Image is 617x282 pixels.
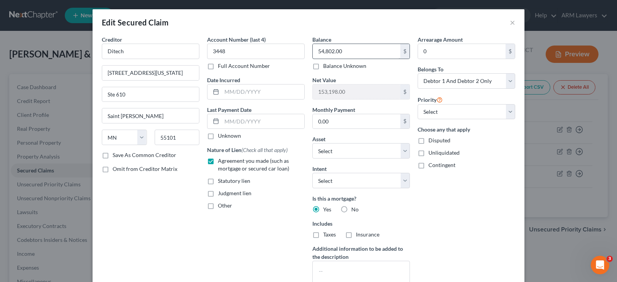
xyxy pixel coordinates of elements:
div: $ [400,84,410,99]
label: Additional information to be added to the description [312,245,410,261]
span: Other [218,202,232,209]
label: Balance [312,35,331,44]
input: Search creditor by name... [102,44,199,59]
span: Disputed [428,137,450,144]
label: Is this a mortgage? [312,194,410,203]
input: 0.00 [418,44,506,59]
label: Full Account Number [218,62,270,70]
span: Asset [312,136,325,142]
label: Save As Common Creditor [113,151,176,159]
input: MM/DD/YYYY [222,114,304,129]
label: Arrearage Amount [418,35,463,44]
div: $ [506,44,515,59]
input: 0.00 [313,84,400,99]
span: No [351,206,359,213]
label: Net Value [312,76,336,84]
input: Enter zip... [155,130,200,145]
iframe: Intercom live chat [591,256,609,274]
div: Edit Secured Claim [102,17,169,28]
label: Unknown [218,132,241,140]
label: Intent [312,165,327,173]
input: Apt, Suite, etc... [102,87,199,102]
button: × [510,18,515,27]
input: Enter city... [102,108,199,123]
span: Contingent [428,162,455,168]
span: Judgment lien [218,190,251,196]
label: Balance Unknown [323,62,366,70]
label: Monthly Payment [312,106,355,114]
input: Enter address... [102,66,199,80]
span: Statutory lien [218,177,250,184]
label: Last Payment Date [207,106,251,114]
span: Creditor [102,36,122,43]
span: (Check all that apply) [241,147,288,153]
span: Yes [323,206,331,213]
span: Taxes [323,231,336,238]
label: Account Number (last 4) [207,35,266,44]
span: Agreement you made (such as mortgage or secured car loan) [218,157,289,172]
label: Includes [312,220,410,228]
input: MM/DD/YYYY [222,84,304,99]
label: Choose any that apply [418,125,515,133]
input: 0.00 [313,44,400,59]
label: Nature of Lien [207,146,288,154]
span: Insurance [356,231,379,238]
span: Belongs To [418,66,443,73]
input: XXXX [207,44,305,59]
div: $ [400,114,410,129]
span: 3 [607,256,613,262]
label: Date Incurred [207,76,240,84]
label: Priority [418,95,443,104]
span: Unliquidated [428,149,460,156]
span: Omit from Creditor Matrix [113,165,177,172]
input: 0.00 [313,114,400,129]
div: $ [400,44,410,59]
